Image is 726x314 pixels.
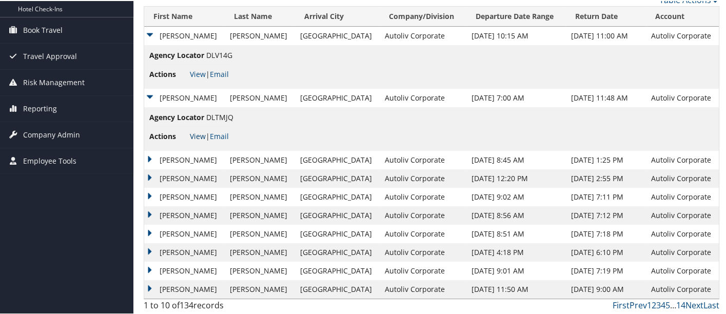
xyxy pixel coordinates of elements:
td: [PERSON_NAME] [225,242,295,261]
a: Email [210,68,229,78]
a: Next [685,299,703,310]
td: Autoliv Corporate [380,150,466,168]
td: Autoliv Corporate [646,279,719,298]
td: [PERSON_NAME] [144,205,225,224]
td: Autoliv Corporate [380,224,466,242]
td: [PERSON_NAME] [144,279,225,298]
a: 3 [656,299,661,310]
span: Actions [149,68,188,79]
a: Prev [630,299,647,310]
td: Autoliv Corporate [380,279,466,298]
a: 5 [665,299,670,310]
span: Reporting [23,95,57,121]
span: Company Admin [23,121,80,147]
td: [DATE] 9:00 AM [566,279,646,298]
th: Last Name: activate to sort column ascending [225,6,295,26]
td: [DATE] 8:56 AM [466,205,566,224]
td: [DATE] 6:10 PM [566,242,646,261]
span: DLTMJQ [206,111,233,121]
th: Return Date: activate to sort column ascending [566,6,646,26]
td: [GEOGRAPHIC_DATA] [295,150,380,168]
span: | [190,130,229,140]
td: [GEOGRAPHIC_DATA] [295,168,380,187]
td: [PERSON_NAME] [225,26,295,44]
td: [GEOGRAPHIC_DATA] [295,88,380,106]
a: First [613,299,630,310]
td: [DATE] 7:12 PM [566,205,646,224]
span: DLV14G [206,49,232,59]
td: [DATE] 7:00 AM [466,88,566,106]
td: Autoliv Corporate [380,187,466,205]
td: Autoliv Corporate [646,242,719,261]
td: [PERSON_NAME] [225,88,295,106]
td: [DATE] 12:20 PM [466,168,566,187]
td: Autoliv Corporate [380,242,466,261]
td: [PERSON_NAME] [144,168,225,187]
span: Agency Locator [149,111,204,122]
td: [DATE] 10:15 AM [466,26,566,44]
span: | [190,68,229,78]
td: [PERSON_NAME] [144,224,225,242]
td: [DATE] 2:55 PM [566,168,646,187]
td: Autoliv Corporate [380,168,466,187]
td: [DATE] 11:50 AM [466,279,566,298]
td: [PERSON_NAME] [225,279,295,298]
td: Autoliv Corporate [380,261,466,279]
td: [GEOGRAPHIC_DATA] [295,224,380,242]
td: Autoliv Corporate [646,26,719,44]
a: 1 [647,299,652,310]
span: Employee Tools [23,147,76,173]
td: [DATE] 9:02 AM [466,187,566,205]
span: Book Travel [23,16,63,42]
td: [PERSON_NAME] [225,261,295,279]
td: [PERSON_NAME] [144,261,225,279]
td: Autoliv Corporate [646,150,719,168]
td: Autoliv Corporate [380,26,466,44]
td: Autoliv Corporate [646,187,719,205]
span: … [670,299,676,310]
td: [GEOGRAPHIC_DATA] [295,205,380,224]
td: [GEOGRAPHIC_DATA] [295,261,380,279]
td: [PERSON_NAME] [225,150,295,168]
td: [GEOGRAPHIC_DATA] [295,242,380,261]
td: [PERSON_NAME] [144,88,225,106]
th: First Name: activate to sort column ascending [144,6,225,26]
td: [DATE] 8:45 AM [466,150,566,168]
span: Agency Locator [149,49,204,60]
td: [GEOGRAPHIC_DATA] [295,279,380,298]
a: 4 [661,299,665,310]
span: Actions [149,130,188,141]
td: [DATE] 11:00 AM [566,26,646,44]
td: [DATE] 8:51 AM [466,224,566,242]
td: [GEOGRAPHIC_DATA] [295,187,380,205]
a: Email [210,130,229,140]
td: Autoliv Corporate [646,261,719,279]
td: Autoliv Corporate [380,205,466,224]
a: 14 [676,299,685,310]
td: [PERSON_NAME] [144,26,225,44]
td: [PERSON_NAME] [225,168,295,187]
td: [DATE] 4:18 PM [466,242,566,261]
td: Autoliv Corporate [646,88,719,106]
td: [DATE] 7:18 PM [566,224,646,242]
span: Risk Management [23,69,85,94]
a: 2 [652,299,656,310]
td: [DATE] 1:25 PM [566,150,646,168]
td: [DATE] 9:01 AM [466,261,566,279]
td: Autoliv Corporate [646,224,719,242]
a: View [190,68,206,78]
td: [PERSON_NAME] [225,187,295,205]
td: [GEOGRAPHIC_DATA] [295,26,380,44]
a: View [190,130,206,140]
th: Account: activate to sort column ascending [646,6,719,26]
td: Autoliv Corporate [646,205,719,224]
td: [PERSON_NAME] [144,242,225,261]
td: [PERSON_NAME] [225,205,295,224]
td: Autoliv Corporate [646,168,719,187]
td: [DATE] 11:48 AM [566,88,646,106]
span: Travel Approval [23,43,77,68]
td: [PERSON_NAME] [144,187,225,205]
td: [PERSON_NAME] [225,224,295,242]
td: [DATE] 7:11 PM [566,187,646,205]
th: Departure Date Range: activate to sort column ascending [466,6,566,26]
